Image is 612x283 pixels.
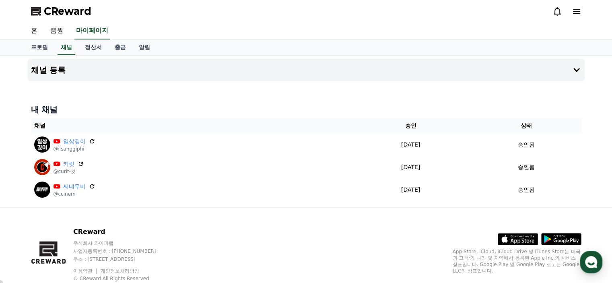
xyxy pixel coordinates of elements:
[101,268,139,274] a: 개인정보처리방침
[31,5,91,18] a: CReward
[78,40,108,55] a: 정산서
[25,228,30,235] span: 홈
[34,182,50,198] img: 씨네무비
[354,163,468,171] p: [DATE]
[73,275,171,282] p: © CReward All Rights Reserved.
[73,268,99,274] a: 이용약관
[31,118,350,133] th: 채널
[108,40,132,55] a: 출금
[53,216,104,236] a: 대화
[354,140,468,149] p: [DATE]
[54,168,84,175] p: @curit-컷
[74,23,110,39] a: 마이페이지
[25,23,44,39] a: 홈
[44,5,91,18] span: CReward
[63,137,86,146] a: 일상깊이
[471,118,581,133] th: 상태
[73,227,171,237] p: CReward
[104,216,155,236] a: 설정
[74,229,83,235] span: 대화
[54,146,95,152] p: @ilsanggiphi
[34,159,50,175] img: 커릿
[73,256,171,262] p: 주소 : [STREET_ADDRESS]
[517,163,534,171] p: 승인됨
[517,140,534,149] p: 승인됨
[54,191,95,197] p: @ccinem
[63,160,74,168] a: 커릿
[28,59,585,81] button: 채널 등록
[350,118,471,133] th: 승인
[354,186,468,194] p: [DATE]
[34,136,50,153] img: 일상깊이
[73,240,171,246] p: 주식회사 와이피랩
[31,104,581,115] h4: 내 채널
[124,228,134,235] span: 설정
[73,248,171,254] p: 사업자등록번호 : [PHONE_NUMBER]
[453,248,581,274] p: App Store, iCloud, iCloud Drive 및 iTunes Store는 미국과 그 밖의 나라 및 지역에서 등록된 Apple Inc.의 서비스 상표입니다. Goo...
[2,216,53,236] a: 홈
[132,40,157,55] a: 알림
[517,186,534,194] p: 승인됨
[25,40,54,55] a: 프로필
[58,40,75,55] a: 채널
[63,182,86,191] a: 씨네무비
[31,66,66,74] h4: 채널 등록
[44,23,70,39] a: 음원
